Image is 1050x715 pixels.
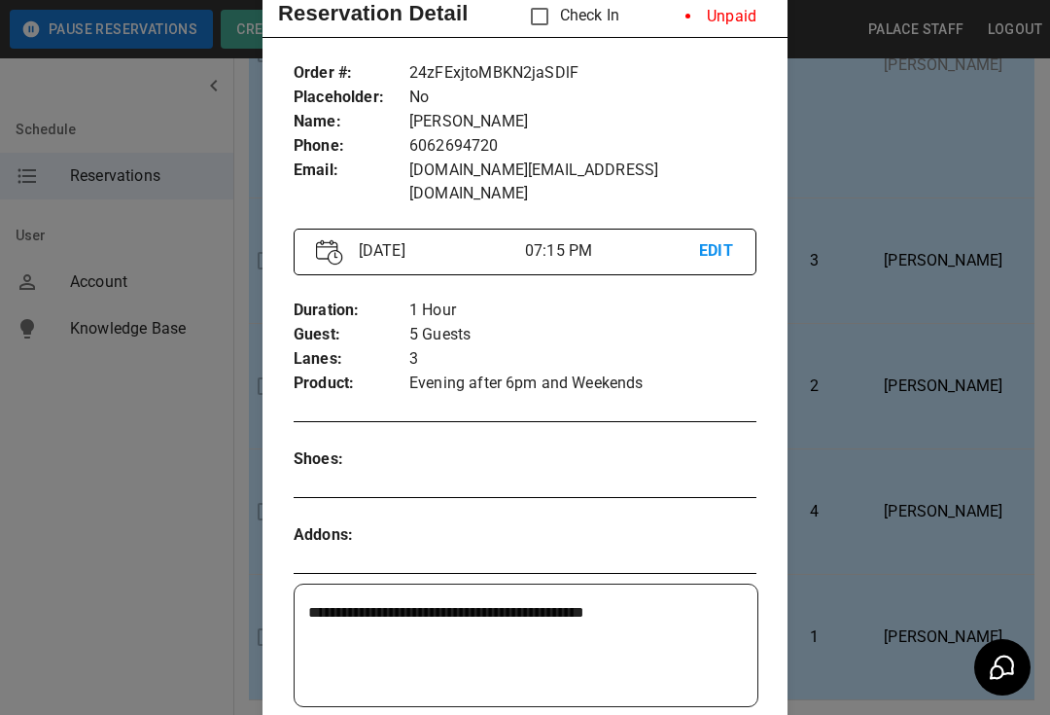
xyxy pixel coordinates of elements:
p: 6062694720 [409,134,756,159]
p: No [409,86,756,110]
p: 1 Hour [409,299,756,323]
p: [PERSON_NAME] [409,110,756,134]
p: Evening after 6pm and Weekends [409,372,756,396]
p: Order # : [294,61,409,86]
p: Duration : [294,299,409,323]
p: Product : [294,372,409,396]
p: [DATE] [351,239,525,263]
p: [DOMAIN_NAME][EMAIL_ADDRESS][DOMAIN_NAME] [409,159,756,205]
p: 3 [409,347,756,372]
p: Email : [294,159,409,183]
p: Phone : [294,134,409,159]
p: Shoes : [294,447,409,472]
p: Name : [294,110,409,134]
p: Lanes : [294,347,409,372]
p: 5 Guests [409,323,756,347]
p: 07:15 PM [525,239,699,263]
p: Placeholder : [294,86,409,110]
p: Addons : [294,523,409,548]
img: Vector [316,239,343,266]
p: EDIT [699,239,734,264]
p: 24zFExjtoMBKN2jaSDlF [409,61,756,86]
p: Guest : [294,323,409,347]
